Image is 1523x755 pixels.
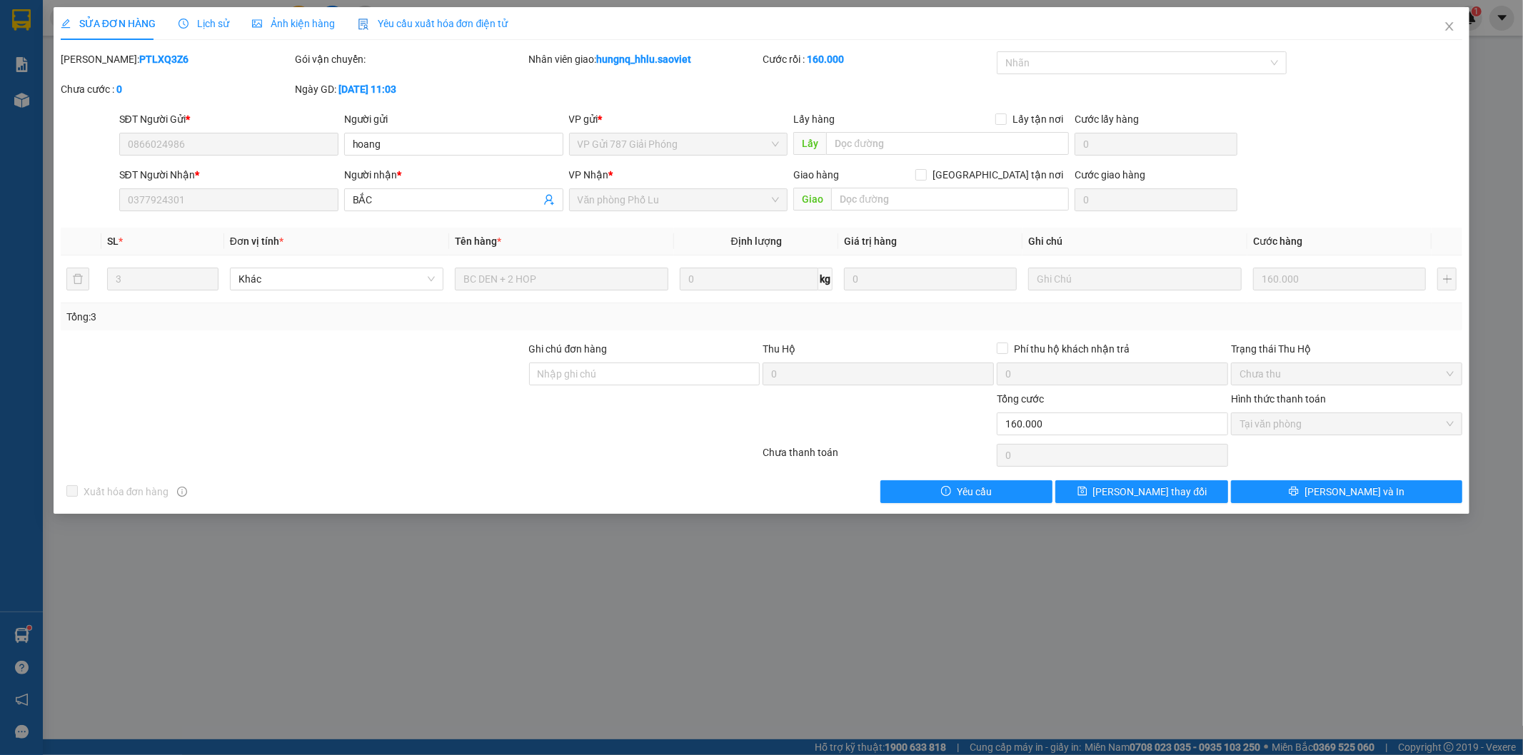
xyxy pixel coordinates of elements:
input: 0 [844,268,1017,290]
span: picture [252,19,262,29]
span: Yêu cầu xuất hóa đơn điện tử [358,18,508,29]
span: printer [1289,486,1299,497]
span: VP Nhận [569,169,609,181]
div: Tổng: 3 [66,309,588,325]
span: Ảnh kiện hàng [252,18,335,29]
span: SL [107,235,119,247]
span: Lịch sử [179,18,229,29]
div: Người gửi [344,111,563,127]
span: Tên hàng [455,235,501,247]
div: Người nhận [344,167,563,183]
span: Khác [238,268,435,290]
div: Trạng thái Thu Hộ [1231,341,1462,357]
span: Định lượng [731,235,782,247]
span: Chưa thu [1240,363,1454,385]
label: Cước giao hàng [1075,169,1145,181]
div: Nhân viên giao: [529,51,760,67]
div: Cước rồi : [763,51,994,67]
span: Đơn vị tính [230,235,283,247]
span: Yêu cầu [957,484,992,500]
span: Tại văn phòng [1240,413,1454,435]
label: Hình thức thanh toán [1231,393,1326,405]
span: Lấy tận nơi [1007,111,1069,127]
span: user-add [543,194,555,206]
img: icon [358,19,369,30]
b: 0 [116,83,122,95]
input: Dọc đường [826,132,1069,155]
div: VP gửi [569,111,788,127]
span: exclamation-circle [941,486,951,497]
button: Close [1429,7,1469,47]
span: Lấy [793,132,826,155]
input: Ghi chú đơn hàng [529,363,760,385]
input: Dọc đường [831,188,1069,211]
div: Ngày GD: [295,81,526,97]
span: save [1077,486,1087,497]
button: delete [66,268,89,290]
th: Ghi chú [1022,228,1247,255]
span: Giá trị hàng [844,235,897,247]
span: Văn phòng Phố Lu [578,189,780,211]
button: save[PERSON_NAME] thay đổi [1055,480,1228,503]
input: VD: Bàn, Ghế [455,268,668,290]
b: PTLXQ3Z6 [139,54,189,65]
span: Phí thu hộ khách nhận trả [1008,341,1135,357]
span: VP Gửi 787 Giải Phóng [578,133,780,155]
div: [PERSON_NAME]: [61,51,292,67]
b: [DATE] 11:03 [338,83,396,95]
label: Cước lấy hàng [1075,113,1139,125]
button: exclamation-circleYêu cầu [880,480,1053,503]
input: Cước lấy hàng [1075,133,1237,156]
div: Chưa thanh toán [762,445,996,470]
span: Xuất hóa đơn hàng [78,484,175,500]
span: [GEOGRAPHIC_DATA] tận nơi [927,167,1069,183]
span: Cước hàng [1253,235,1302,247]
span: [PERSON_NAME] thay đổi [1093,484,1207,500]
span: Tổng cước [997,393,1044,405]
span: close [1444,21,1455,32]
input: Cước giao hàng [1075,188,1237,211]
span: edit [61,19,71,29]
div: SĐT Người Nhận [119,167,338,183]
input: Ghi Chú [1028,268,1242,290]
button: printer[PERSON_NAME] và In [1231,480,1462,503]
button: plus [1437,268,1457,290]
input: 0 [1253,268,1426,290]
span: Lấy hàng [793,113,835,125]
b: hungnq_hhlu.saoviet [597,54,692,65]
span: Giao [793,188,831,211]
span: SỬA ĐƠN HÀNG [61,18,156,29]
span: Thu Hộ [763,343,795,355]
label: Ghi chú đơn hàng [529,343,608,355]
div: Gói vận chuyển: [295,51,526,67]
div: Chưa cước : [61,81,292,97]
span: clock-circle [179,19,189,29]
b: 160.000 [807,54,844,65]
span: kg [818,268,833,290]
div: SĐT Người Gửi [119,111,338,127]
span: Giao hàng [793,169,839,181]
span: info-circle [177,487,187,497]
span: [PERSON_NAME] và In [1305,484,1404,500]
